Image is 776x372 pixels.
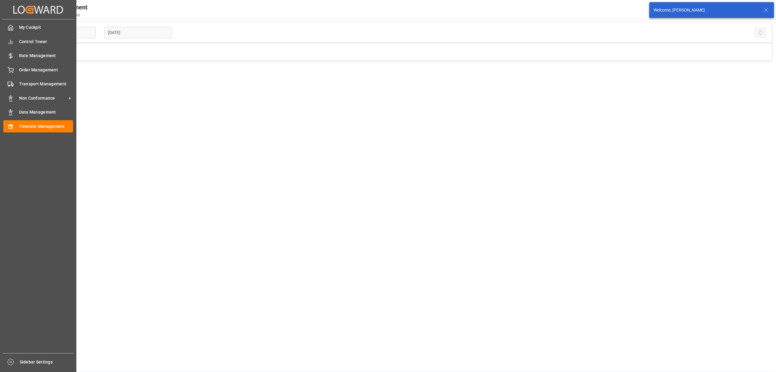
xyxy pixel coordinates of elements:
a: Transport Management [3,78,73,90]
a: Timeslot Management [3,120,73,132]
a: Order Management [3,64,73,76]
input: DD-MM-YYYY [104,27,172,38]
a: Control Tower [3,36,73,47]
a: Data Management [3,106,73,118]
span: Timeslot Management [19,123,73,130]
span: My Cockpit [19,24,73,31]
span: Sidebar Settings [20,359,74,365]
span: Control Tower [19,39,73,45]
a: Rate Management [3,50,73,62]
span: Transport Management [19,81,73,87]
span: Data Management [19,109,73,115]
a: My Cockpit [3,22,73,33]
div: Welcome, [PERSON_NAME] [654,7,758,13]
span: Rate Management [19,53,73,59]
span: Non Conformance [19,95,67,101]
span: Order Management [19,67,73,73]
